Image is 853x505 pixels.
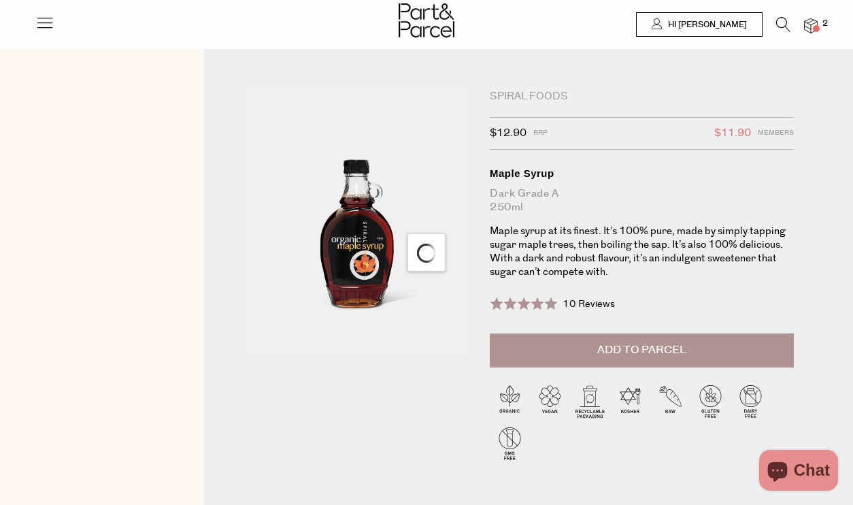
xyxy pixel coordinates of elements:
div: Maple Syrup [490,167,794,180]
span: 2 [819,18,831,30]
span: Hi [PERSON_NAME] [665,19,747,31]
span: RRP [533,125,548,142]
img: P_P-ICONS-Live_Bec_V11_Dairy_Free.svg [731,381,771,421]
span: $11.90 [714,125,751,142]
img: Maple Syrup [245,90,469,355]
img: Part&Parcel [399,3,454,37]
span: Add to Parcel [597,342,686,358]
img: P_P-ICONS-Live_Bec_V11_Raw.svg [650,381,690,421]
p: Maple syrup at its finest. It’s 100% pure, made by simply tapping sugar maple trees, then boiling... [490,225,794,279]
span: Members [758,125,794,142]
img: P_P-ICONS-Live_Bec_V11_Recyclable_Packaging.svg [570,381,610,421]
a: 2 [804,18,818,33]
img: P_P-ICONS-Live_Bec_V11_Gluten_Free.svg [690,381,731,421]
div: Spiral Foods [490,90,794,103]
inbox-online-store-chat: Shopify online store chat [755,450,842,494]
img: P_P-ICONS-Live_Bec_V11_GMO_Free.svg [490,423,530,463]
img: P_P-ICONS-Live_Bec_V11_Organic.svg [490,381,530,421]
button: Add to Parcel [490,333,794,368]
div: Dark Grade A 250ml [490,187,794,214]
span: $12.90 [490,125,526,142]
span: 10 Reviews [563,297,615,311]
img: P_P-ICONS-Live_Bec_V11_Kosher.svg [610,381,650,421]
a: Hi [PERSON_NAME] [636,12,763,37]
img: P_P-ICONS-Live_Bec_V11_Vegan.svg [530,381,570,421]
